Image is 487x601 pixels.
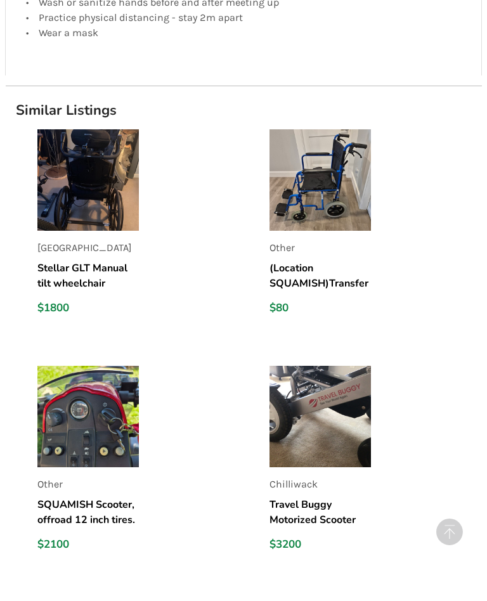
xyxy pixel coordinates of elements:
[39,25,455,39] div: Wear a mask
[37,497,139,527] h5: SQUAMISH Scooter, offroad 12 inch tires. New Batteries 2025
[269,538,371,552] div: $3200
[37,538,139,552] div: $2100
[269,497,371,527] h5: Travel Buggy Motorized Scooter
[269,366,371,467] img: listing
[37,301,139,315] div: $1800
[269,366,482,562] a: listingChilliwackTravel Buggy Motorized Scooter$3200
[269,241,371,255] p: Other
[37,261,139,291] h5: Stellar GLT Manual tilt wheelchair
[269,301,371,315] div: $80
[37,241,139,255] p: [GEOGRAPHIC_DATA]
[269,261,371,291] h5: (Location SQUAMISH)Transfer wheelchair
[269,129,371,231] img: listing
[37,129,250,325] a: listing[GEOGRAPHIC_DATA]Stellar GLT Manual tilt wheelchair$1800
[37,129,139,231] img: listing
[37,366,139,467] img: listing
[37,477,139,492] p: Other
[37,366,250,562] a: listingOtherSQUAMISH Scooter, offroad 12 inch tires. New Batteries 2025$2100
[269,129,482,325] a: listingOther(Location SQUAMISH)Transfer wheelchair$80
[269,477,371,492] p: Chilliwack
[6,101,482,119] h1: Similar Listings
[39,10,455,25] div: Practice physical distancing - stay 2m apart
